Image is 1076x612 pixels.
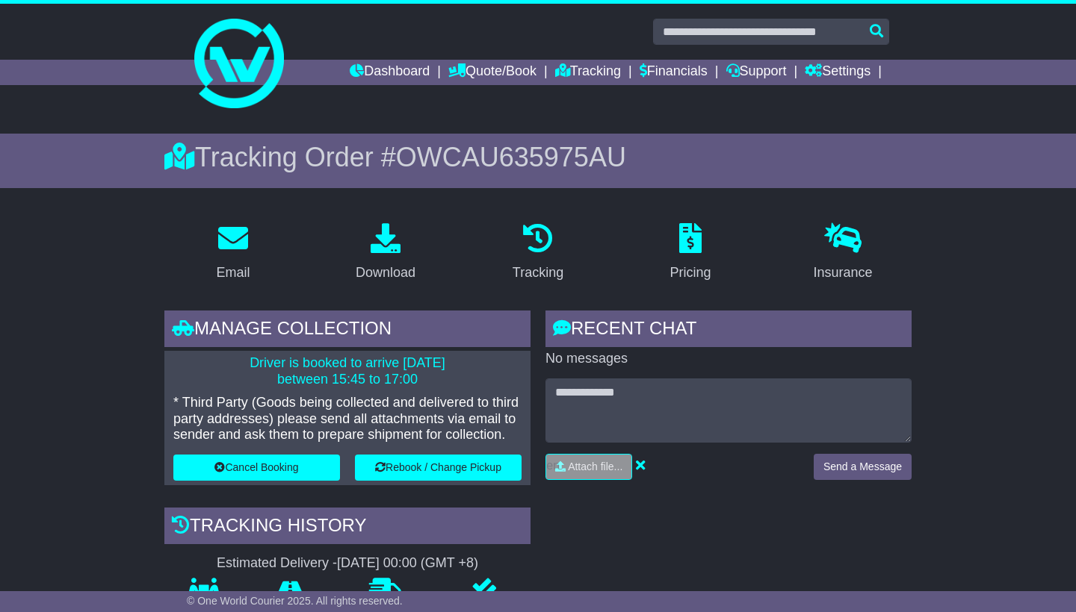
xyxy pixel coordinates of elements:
a: Tracking [555,60,621,85]
div: Estimated Delivery - [164,555,531,572]
div: [DATE] 00:00 (GMT +8) [337,555,478,572]
span: © One World Courier 2025. All rights reserved. [187,595,403,607]
div: Tracking Order # [164,141,912,173]
button: Rebook / Change Pickup [355,455,522,481]
div: Tracking history [164,508,531,548]
p: No messages [545,351,912,367]
div: Insurance [813,263,872,283]
button: Cancel Booking [173,455,340,481]
div: Download [356,263,415,283]
div: RECENT CHAT [545,310,912,351]
div: Tracking [513,263,563,283]
button: Send a Message [814,454,912,480]
div: Pricing [670,263,711,283]
a: Insurance [803,218,882,288]
a: Financials [640,60,708,85]
a: Tracking [503,218,573,288]
a: Download [346,218,425,288]
a: Dashboard [350,60,430,85]
a: Quote/Book [448,60,537,85]
p: * Third Party (Goods being collected and delivered to third party addresses) please send all atta... [173,395,522,443]
div: Manage collection [164,310,531,351]
a: Email [206,218,259,288]
a: Support [726,60,787,85]
a: Pricing [660,218,720,288]
p: Driver is booked to arrive [DATE] between 15:45 to 17:00 [173,355,522,387]
a: Settings [805,60,871,85]
span: OWCAU635975AU [396,142,626,172]
div: Email [216,263,250,283]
